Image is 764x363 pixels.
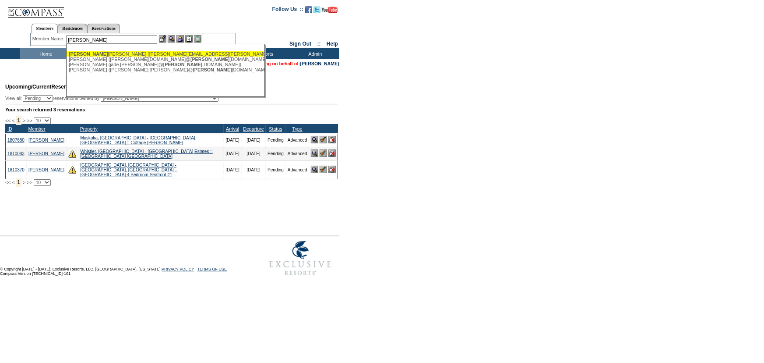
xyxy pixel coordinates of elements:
[7,167,25,172] a: 1810370
[80,135,196,145] a: Muskoka, [GEOGRAPHIC_DATA] - [GEOGRAPHIC_DATA], [GEOGRAPHIC_DATA] :: Cottage [PERSON_NAME]
[243,126,264,132] a: Departure
[289,41,311,47] a: Sign Out
[292,126,303,132] a: Type
[27,118,32,123] span: >>
[193,67,232,72] span: [PERSON_NAME]
[285,147,309,160] td: Advanced
[190,57,229,62] span: [PERSON_NAME]
[320,149,327,157] img: Confirm Reservation
[20,48,70,59] td: Home
[69,57,261,62] div: [PERSON_NAME] ([PERSON_NAME][DOMAIN_NAME]@ [DOMAIN_NAME])
[224,133,241,147] td: [DATE]
[305,6,312,13] img: Become our fan on Facebook
[328,136,336,143] img: Cancel Reservation
[80,149,213,159] a: Whistler, [GEOGRAPHIC_DATA] - [GEOGRAPHIC_DATA] Estates :: [GEOGRAPHIC_DATA] [GEOGRAPHIC_DATA]
[168,35,175,43] img: View
[185,35,193,43] img: Reservations
[69,51,108,57] span: [PERSON_NAME]
[328,166,336,173] img: Cancel Reservation
[197,267,227,271] a: TERMS OF USE
[311,149,318,157] img: View Reservation
[163,62,202,67] span: [PERSON_NAME]
[69,67,261,72] div: [PERSON_NAME] ([PERSON_NAME].[PERSON_NAME]@ [DOMAIN_NAME])
[12,180,14,185] span: <
[289,48,339,59] td: Admin
[269,126,282,132] a: Status
[16,116,22,125] span: 1
[5,95,222,102] div: View all: reservations owned by:
[69,62,261,67] div: [PERSON_NAME] (jade.[PERSON_NAME]@ [DOMAIN_NAME])
[7,151,25,156] a: 1810083
[68,166,76,174] img: There are insufficient days and/or tokens to cover this reservation
[7,126,12,132] a: ID
[266,133,286,147] td: Pending
[5,180,11,185] span: <<
[285,160,309,179] td: Advanced
[224,160,241,179] td: [DATE]
[226,126,239,132] a: Arrival
[32,35,66,43] div: Member Name:
[328,149,336,157] img: Cancel Reservation
[311,166,318,173] img: View Reservation
[320,166,327,173] img: Confirm Reservation
[28,138,64,142] a: [PERSON_NAME]
[5,118,11,123] span: <<
[300,61,339,66] a: [PERSON_NAME]
[28,126,45,132] a: Member
[272,5,303,16] td: Follow Us ::
[320,136,327,143] img: Confirm Reservation
[317,41,321,47] span: ::
[159,35,166,43] img: b_edit.gif
[261,236,339,280] img: Exclusive Resorts
[266,147,286,160] td: Pending
[28,151,64,156] a: [PERSON_NAME]
[27,180,32,185] span: >>
[5,84,51,90] span: Upcoming/Current
[305,9,312,14] a: Become our fan on Facebook
[16,178,22,187] span: 1
[69,51,261,57] div: [PERSON_NAME] ([PERSON_NAME][EMAIL_ADDRESS][PERSON_NAME][DOMAIN_NAME])
[80,126,98,132] a: Property
[241,160,265,179] td: [DATE]
[32,24,58,33] a: Members
[23,180,25,185] span: >
[68,150,76,158] img: There are insufficient days and/or tokens to cover this reservation
[266,160,286,179] td: Pending
[224,147,241,160] td: [DATE]
[176,35,184,43] img: Impersonate
[241,147,265,160] td: [DATE]
[241,133,265,147] td: [DATE]
[327,41,338,47] a: Help
[311,136,318,143] img: View Reservation
[28,167,64,172] a: [PERSON_NAME]
[322,9,338,14] a: Subscribe to our YouTube Channel
[162,267,194,271] a: PRIVACY POLICY
[5,84,84,90] span: Reservations
[239,61,339,66] span: You are acting on behalf of:
[194,35,201,43] img: b_calculator.gif
[80,163,177,177] a: [GEOGRAPHIC_DATA], [GEOGRAPHIC_DATA] - [GEOGRAPHIC_DATA], [GEOGRAPHIC_DATA] :: [GEOGRAPHIC_DATA] ...
[87,24,120,33] a: Reservations
[322,7,338,13] img: Subscribe to our YouTube Channel
[313,9,320,14] a: Follow us on Twitter
[12,118,14,123] span: <
[23,118,25,123] span: >
[7,138,25,142] a: 1807680
[285,133,309,147] td: Advanced
[58,24,87,33] a: Residences
[5,107,338,112] div: Your search returned 3 reservations
[313,6,320,13] img: Follow us on Twitter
